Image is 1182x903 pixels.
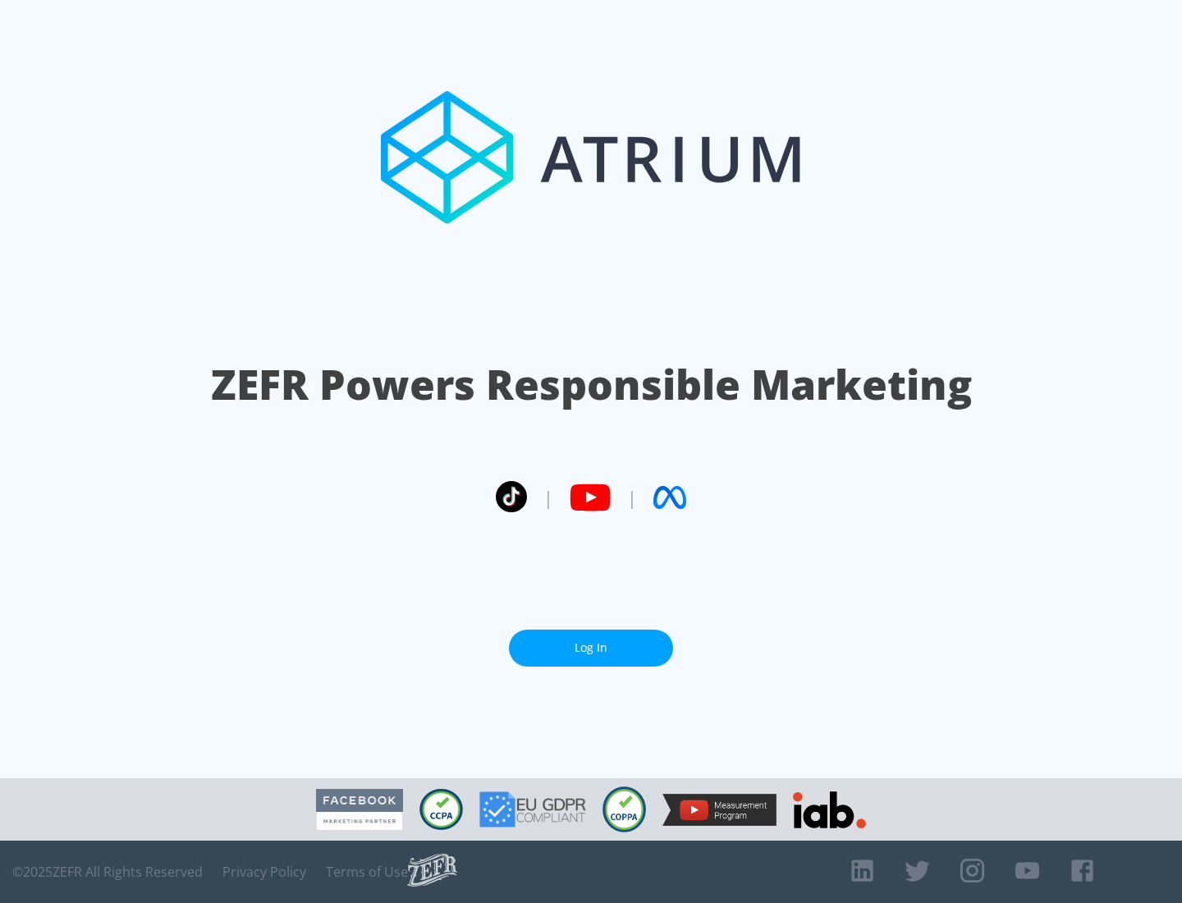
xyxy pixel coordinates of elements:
a: Terms of Use [326,864,408,880]
a: Log In [509,630,673,667]
img: GDPR Compliant [479,791,586,827]
span: | [627,485,637,510]
a: Privacy Policy [222,864,306,880]
img: COPPA Compliant [602,786,646,832]
span: | [543,485,553,510]
img: CCPA Compliant [419,789,463,830]
img: IAB [793,791,866,828]
h1: ZEFR Powers Responsible Marketing [211,356,972,413]
img: Facebook Marketing Partner [316,789,403,831]
img: YouTube Measurement Program [662,794,777,826]
span: © 2025 ZEFR All Rights Reserved [12,864,203,880]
